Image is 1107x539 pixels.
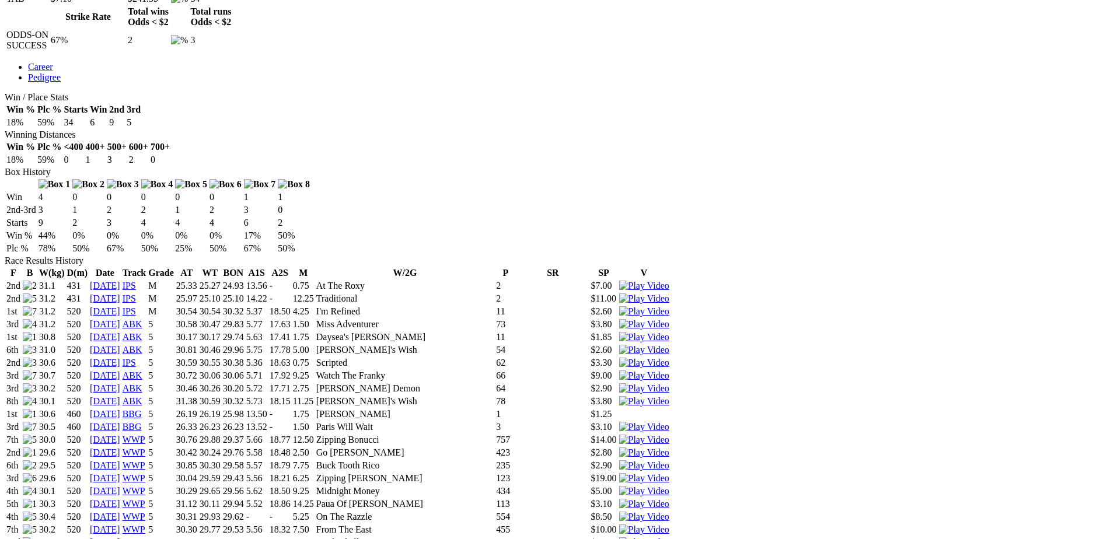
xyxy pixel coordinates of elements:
a: BBG [123,409,142,419]
img: Play Video [619,447,669,458]
img: Box 2 [72,179,104,190]
td: 1 [72,204,105,216]
div: Box History [5,167,1102,177]
a: ABK [123,383,142,393]
img: % [171,35,188,45]
img: 3 [23,358,37,368]
td: 30.38 [222,357,245,369]
th: Win % [6,141,36,153]
td: 11 [495,306,515,317]
td: M [148,280,174,292]
td: 3 [107,154,127,166]
th: SR [516,267,589,279]
th: Starts [63,104,88,116]
img: Play Video [619,499,669,509]
td: 520 [67,318,89,330]
td: $3.80 [591,318,617,330]
td: 3 [190,29,232,51]
th: <400 [63,141,83,153]
img: Box 4 [141,179,173,190]
td: 5 [148,331,174,343]
a: View replay [619,281,669,290]
img: 3 [23,383,37,394]
a: View replay [619,524,669,534]
td: 3 [243,204,277,216]
th: 2nd [109,104,125,116]
td: 2nd [6,357,21,369]
td: Daysea's [PERSON_NAME] [316,331,495,343]
img: Box 3 [107,179,139,190]
img: 2 [23,460,37,471]
td: 5 [148,344,174,356]
td: ODDS-ON SUCCESS [6,29,49,51]
a: [DATE] [90,396,120,406]
td: 6 [243,217,277,229]
a: [DATE] [90,524,120,534]
a: ABK [123,396,142,406]
td: Traditional [316,293,495,304]
td: 30.54 [199,306,221,317]
th: 600+ [128,141,149,153]
th: P [495,267,515,279]
td: 5.63 [246,331,268,343]
img: 5 [23,512,37,522]
td: 2 [209,204,242,216]
td: 0.75 [292,357,315,369]
td: 431 [67,293,89,304]
a: [DATE] [90,409,120,419]
td: 12.25 [292,293,315,304]
img: Play Video [619,435,669,445]
td: 2 [106,204,139,216]
td: Win % [6,230,37,242]
div: Win / Place Stats [5,92,1102,103]
td: 5 [126,117,141,128]
th: Total runs Odds < $2 [190,6,232,28]
th: V [619,267,670,279]
th: AT [176,267,198,279]
td: 5.77 [246,318,268,330]
td: 2 [72,217,105,229]
a: ABK [123,345,142,355]
div: Race Results History [5,256,1102,266]
img: Play Video [619,319,669,330]
td: 0 [174,191,208,203]
a: View replay [619,473,669,483]
td: 25.27 [199,280,221,292]
a: View replay [619,358,669,367]
td: 30.46 [199,344,221,356]
td: 24.93 [222,280,245,292]
td: Starts [6,217,37,229]
td: 2nd [6,293,21,304]
a: BBG [123,422,142,432]
th: SP [591,267,617,279]
td: 30.32 [222,306,245,317]
td: 6 [89,117,107,128]
img: 7 [23,422,37,432]
a: View replay [619,396,669,406]
td: 4 [141,217,174,229]
td: 18% [6,117,36,128]
img: Play Video [619,422,669,432]
img: Play Video [619,460,669,471]
td: 2 [141,204,174,216]
th: BON [222,267,245,279]
td: M [148,306,174,317]
td: 34 [63,117,88,128]
td: 431 [67,280,89,292]
td: 1st [6,306,21,317]
td: 30.6 [39,357,65,369]
a: IPS [123,306,136,316]
th: 400+ [85,141,106,153]
th: Plc % [37,141,62,153]
a: View replay [619,486,669,496]
td: 0% [106,230,139,242]
td: 30.47 [199,318,221,330]
td: 0 [277,204,310,216]
td: 67% [243,243,277,254]
th: 500+ [107,141,127,153]
td: 67% [106,243,139,254]
th: F [6,267,21,279]
img: 3 [23,345,37,355]
img: Play Video [619,524,669,535]
td: 3 [106,217,139,229]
